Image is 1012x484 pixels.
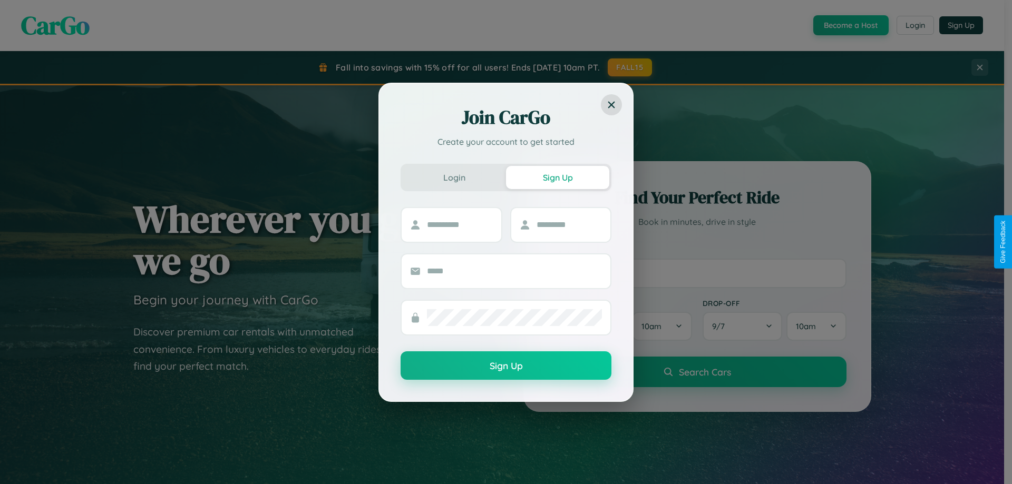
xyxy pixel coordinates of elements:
h2: Join CarGo [401,105,611,130]
button: Login [403,166,506,189]
div: Give Feedback [999,221,1007,263]
button: Sign Up [401,351,611,380]
p: Create your account to get started [401,135,611,148]
button: Sign Up [506,166,609,189]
